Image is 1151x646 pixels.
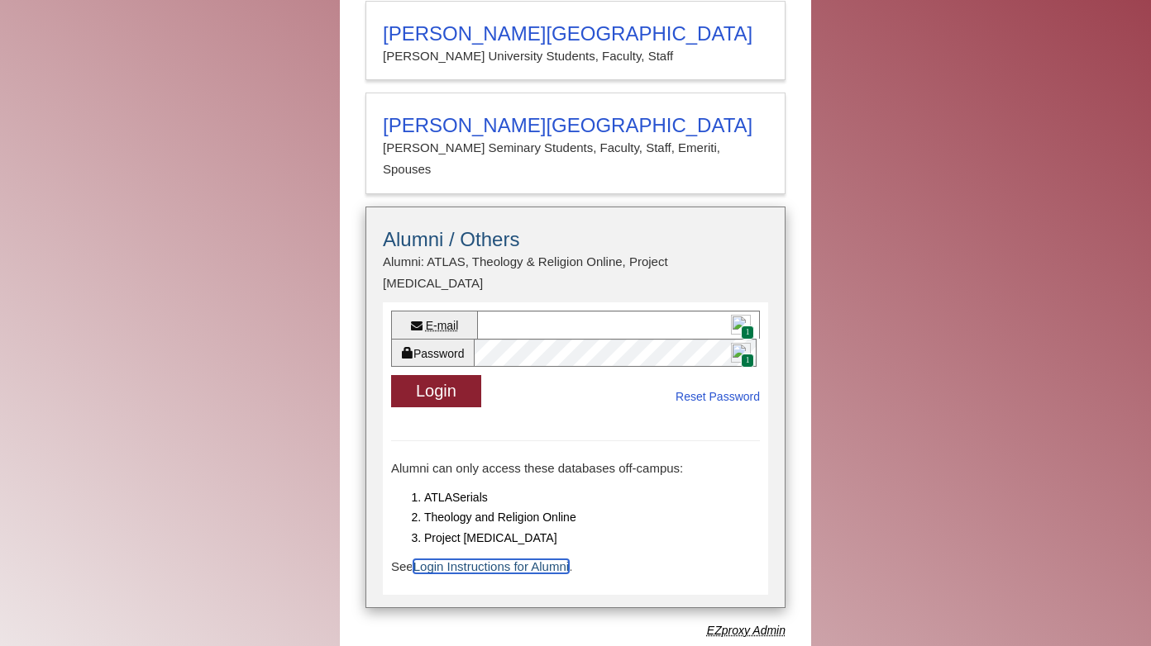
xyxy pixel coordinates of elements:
h3: Alumni / Others [383,228,768,251]
img: npw-badge-icon.svg [731,315,751,335]
p: See . [391,556,760,577]
label: Password [391,339,474,367]
a: [PERSON_NAME][GEOGRAPHIC_DATA][PERSON_NAME] University Students, Faculty, Staff [365,1,786,80]
summary: Alumni / OthersAlumni: ATLAS, Theology & Religion Online, Project [MEDICAL_DATA] [383,228,768,295]
a: [PERSON_NAME][GEOGRAPHIC_DATA][PERSON_NAME] Seminary Students, Faculty, Staff, Emeriti, Spouses [365,93,786,194]
a: Login Instructions for Alumni [413,559,569,573]
p: Alumni can only access these databases off-campus: [391,458,760,479]
p: [PERSON_NAME] University Students, Faculty, Staff [383,45,768,67]
span: 1 [741,354,753,368]
span: 1 [741,325,753,340]
li: Theology and Religion Online [424,507,760,528]
li: ATLASerials [424,487,760,508]
a: Reset Password [676,387,760,407]
li: Project [MEDICAL_DATA] [424,528,760,549]
img: npw-badge-icon.svg [731,343,751,363]
p: [PERSON_NAME] Seminary Students, Faculty, Staff, Emeriti, Spouses [383,137,768,181]
dfn: Use Alumni login [707,624,786,637]
abbr: E-mail or username [426,319,459,332]
h3: [PERSON_NAME][GEOGRAPHIC_DATA] [383,114,768,137]
p: Alumni: ATLAS, Theology & Religion Online, Project [MEDICAL_DATA] [383,251,768,295]
h3: [PERSON_NAME][GEOGRAPHIC_DATA] [383,22,768,45]
button: Login [391,375,481,407]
